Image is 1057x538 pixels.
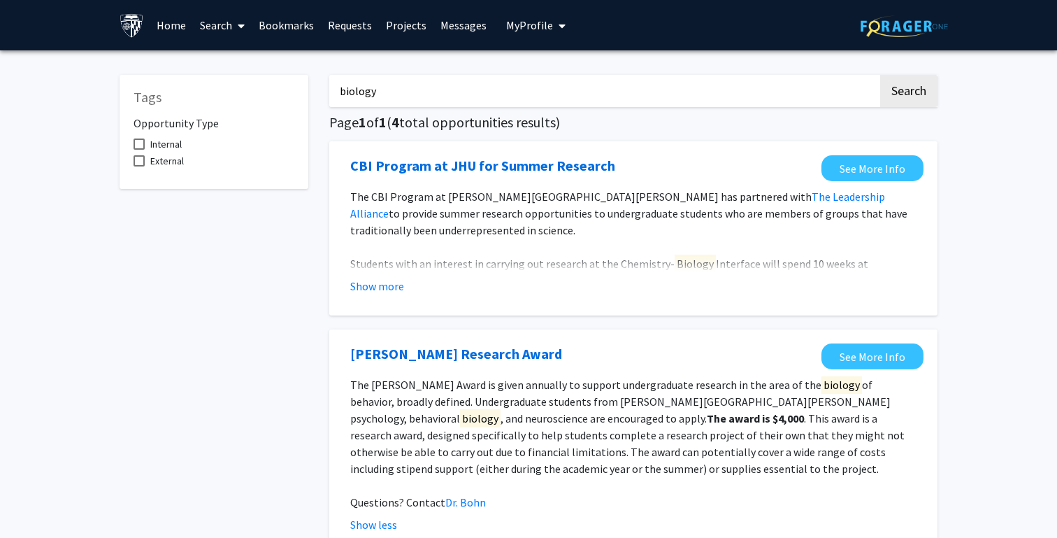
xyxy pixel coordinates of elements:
a: Opens in a new tab [350,155,615,176]
a: Opens in a new tab [821,155,923,181]
a: Messages [433,1,494,50]
a: Home [150,1,193,50]
a: Dr. Bohn [445,495,486,509]
mark: Biology [675,255,716,273]
h6: Opportunity Type [134,106,294,130]
h5: Tags [134,89,294,106]
span: External [150,153,184,169]
mark: biology [821,376,862,394]
img: Johns Hopkins University Logo [120,13,144,38]
a: Opens in a new tab [350,344,562,364]
iframe: Chat [998,475,1047,528]
strong: The award is $4,000 [707,411,804,425]
mark: biology [460,409,501,427]
button: Search [880,75,937,107]
button: Show less [350,516,397,533]
span: 1 [379,113,387,131]
span: Internal [150,136,182,153]
a: Projects [379,1,433,50]
a: Opens in a new tab [821,344,923,369]
span: The [PERSON_NAME] Award is given annually to support undergraduate research in the area of the of... [350,376,891,427]
span: My Profile [506,18,553,32]
a: Search [193,1,252,50]
button: Show more [350,278,404,295]
span: Questions? Contact [350,495,445,509]
p: The CBI Program at [PERSON_NAME][GEOGRAPHIC_DATA][PERSON_NAME] has partnered with to provide summ... [350,188,916,239]
span: 4 [391,113,399,131]
a: Requests [321,1,379,50]
a: Bookmarks [252,1,321,50]
h5: Page of ( total opportunities results) [329,114,937,131]
p: Students with an interest in carrying out research at the Chemistry- Interface will spend 10 week... [350,255,916,306]
input: Search Keywords [329,75,878,107]
span: 1 [359,113,366,131]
